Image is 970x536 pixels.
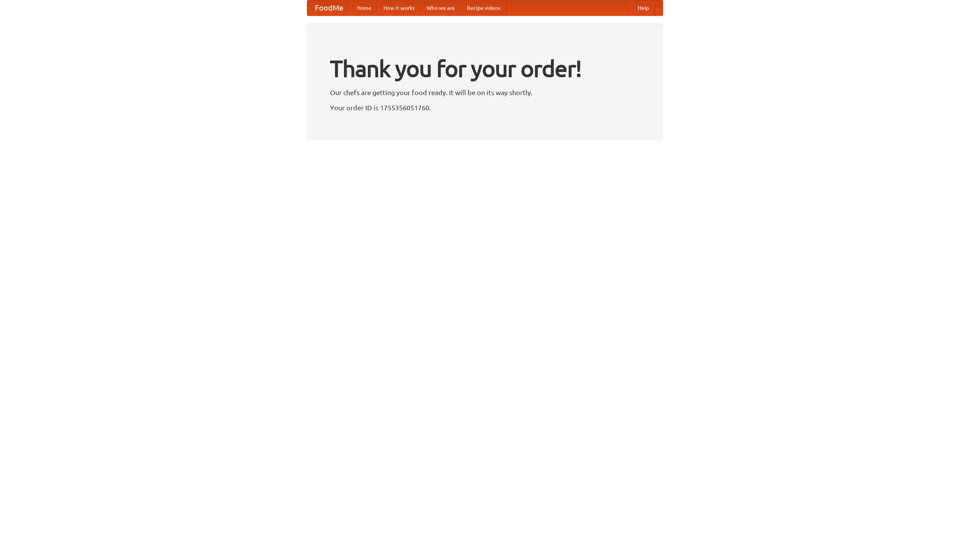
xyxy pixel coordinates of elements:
a: Home [351,0,377,16]
a: Help [632,0,655,16]
a: How it works [377,0,421,16]
a: FoodMe [307,0,351,16]
a: Recipe videos [461,0,506,16]
h1: Thank you for your order! [330,50,640,87]
p: Our chefs are getting your food ready. It will be on its way shortly. [330,87,640,98]
a: Who we are [421,0,461,16]
p: Your order ID is 1755356051760. [330,102,640,113]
